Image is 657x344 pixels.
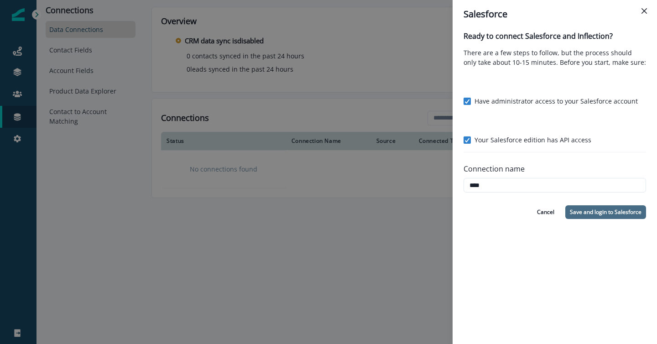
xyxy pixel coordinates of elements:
p: Your Salesforce edition has API access [474,135,591,145]
p: Cancel [537,209,554,215]
p: Connection name [464,163,525,174]
div: Salesforce [464,7,646,21]
button: Cancel [532,205,560,219]
button: Close [637,4,652,18]
p: There are a few steps to follow, but the process should only take about 10-15 minutes. Before you... [464,48,646,67]
button: Save and login to Salesforce [565,205,646,219]
p: Have administrator access to your Salesforce account [474,96,638,106]
h4: Ready to connect Salesforce and Inflection? [464,32,613,41]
